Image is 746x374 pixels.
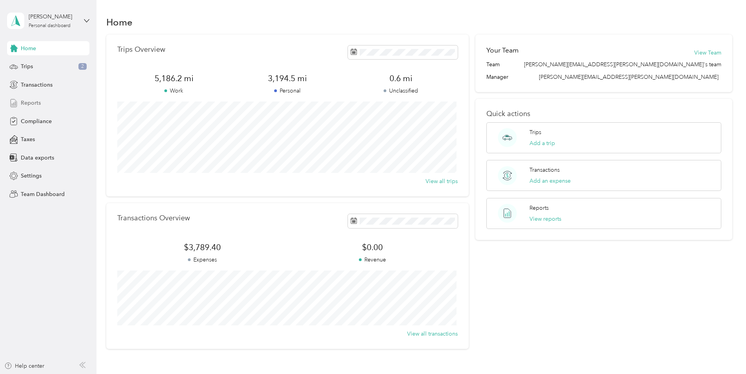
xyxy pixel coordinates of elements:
[21,81,53,89] span: Transactions
[529,177,571,185] button: Add an expense
[29,13,78,21] div: [PERSON_NAME]
[21,117,52,125] span: Compliance
[117,256,287,264] p: Expenses
[287,242,458,253] span: $0.00
[21,154,54,162] span: Data exports
[21,62,33,71] span: Trips
[539,74,719,80] span: [PERSON_NAME][EMAIL_ADDRESS][PERSON_NAME][DOMAIN_NAME]
[4,362,44,370] button: Help center
[287,256,458,264] p: Revenue
[694,49,721,57] button: View Team
[21,135,35,143] span: Taxes
[117,214,190,222] p: Transactions Overview
[231,87,344,95] p: Personal
[21,99,41,107] span: Reports
[231,73,344,84] span: 3,194.5 mi
[486,60,500,69] span: Team
[529,215,561,223] button: View reports
[21,190,65,198] span: Team Dashboard
[117,242,287,253] span: $3,789.40
[21,172,42,180] span: Settings
[344,87,458,95] p: Unclassified
[344,73,458,84] span: 0.6 mi
[486,110,721,118] p: Quick actions
[529,166,560,174] p: Transactions
[21,44,36,53] span: Home
[529,128,541,136] p: Trips
[106,18,133,26] h1: Home
[486,73,508,81] span: Manager
[78,63,87,70] span: 2
[529,204,549,212] p: Reports
[529,139,555,147] button: Add a trip
[407,330,458,338] button: View all transactions
[117,73,231,84] span: 5,186.2 mi
[524,60,721,69] span: [PERSON_NAME][EMAIL_ADDRESS][PERSON_NAME][DOMAIN_NAME]'s team
[486,45,519,55] h2: Your Team
[117,45,165,54] p: Trips Overview
[29,24,71,28] div: Personal dashboard
[702,330,746,374] iframe: Everlance-gr Chat Button Frame
[426,177,458,185] button: View all trips
[117,87,231,95] p: Work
